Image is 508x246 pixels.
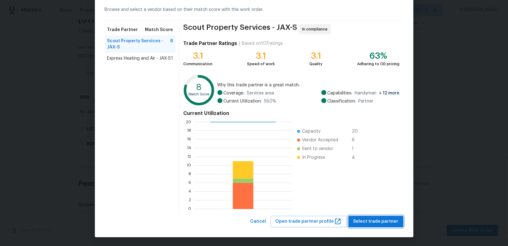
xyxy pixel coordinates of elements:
span: Scout Property Services - JAX-S [107,38,170,50]
div: 3.1 [247,53,275,59]
span: 20 [352,128,362,134]
button: Open trade partner profile [271,216,347,227]
span: Open trade partner profile [276,218,342,225]
div: Based on 107 ratings [242,40,283,47]
span: Express Heating and Air - JAX-S [107,55,171,61]
span: Classification: [328,98,356,104]
h4: Current Utilization [183,110,399,116]
span: Sent to vendor [302,146,333,152]
text: 2 [189,198,191,202]
span: Coverage: [224,90,245,96]
text: 4 [189,190,191,194]
text: 16 [187,138,191,141]
span: Match Score [145,27,173,33]
h4: Trade Partner Ratings [183,40,237,47]
text: 18 [187,129,191,133]
text: 8 [189,172,191,176]
div: Quality [309,61,323,67]
div: Adhering to OD pricing [357,61,400,67]
text: 14 [187,146,191,150]
span: 55.0 % [264,98,277,104]
span: Why this trade partner is a great match: [217,82,400,88]
span: + 12 more [379,91,400,95]
span: Vendor Accepted [302,137,338,143]
span: Capabilities: [328,90,352,96]
div: | [237,40,242,47]
span: Trade Partner [107,27,138,33]
text: Match Score [189,93,210,96]
span: Handyman [355,90,400,96]
div: 3.1 [183,53,212,59]
button: Select trade partner [348,216,403,227]
span: 4 [352,154,362,161]
button: Cancel [248,216,269,227]
span: 1 [171,55,173,61]
span: Services area [247,90,274,96]
span: Cancel [250,218,266,225]
text: 6 [189,181,191,185]
span: In Progress [302,154,325,161]
span: Partner [359,98,374,104]
span: Scout Property Services - JAX-S [183,24,297,34]
span: 1 [352,146,362,152]
span: Select trade partner [353,218,398,225]
span: In compliance [302,26,330,32]
div: 63% [357,53,400,59]
span: 8 [170,38,173,50]
text: 0 [188,207,191,211]
span: 6 [352,137,362,143]
text: 12 [187,155,191,159]
div: Speed of work [247,61,275,67]
div: Communication [183,61,212,67]
text: 8 [196,83,202,92]
span: Current Utilization: [224,98,262,104]
text: 10 [187,164,191,167]
span: Capacity [302,128,320,134]
div: 3.1 [309,53,323,59]
text: 20 [186,120,191,124]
